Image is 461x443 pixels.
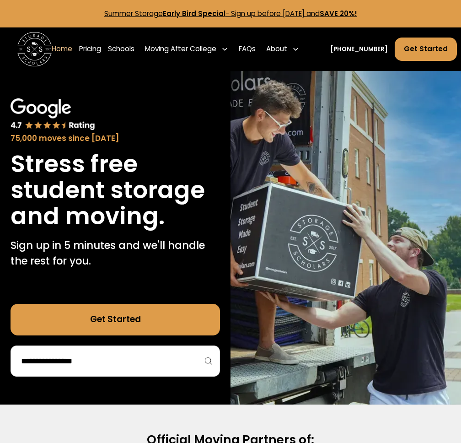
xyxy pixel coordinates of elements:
[11,151,220,229] h1: Stress free student storage and moving.
[163,9,225,18] strong: Early Bird Special
[330,45,388,54] a: [PHONE_NUMBER]
[79,37,101,61] a: Pricing
[230,71,461,405] img: Storage Scholars makes moving and storage easy.
[266,44,287,54] div: About
[11,238,220,269] p: Sign up in 5 minutes and we'll handle the rest for you.
[320,9,357,18] strong: SAVE 20%!
[395,38,457,61] a: Get Started
[11,304,220,335] a: Get Started
[11,133,220,144] div: 75,000 moves since [DATE]
[108,37,134,61] a: Schools
[142,37,232,61] div: Moving After College
[239,37,256,61] a: FAQs
[11,98,95,131] img: Google 4.7 star rating
[17,32,52,67] img: Storage Scholars main logo
[145,44,216,54] div: Moving After College
[52,37,72,61] a: Home
[104,9,357,18] a: Summer StorageEarly Bird Special- Sign up before [DATE] andSAVE 20%!
[263,37,303,61] div: About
